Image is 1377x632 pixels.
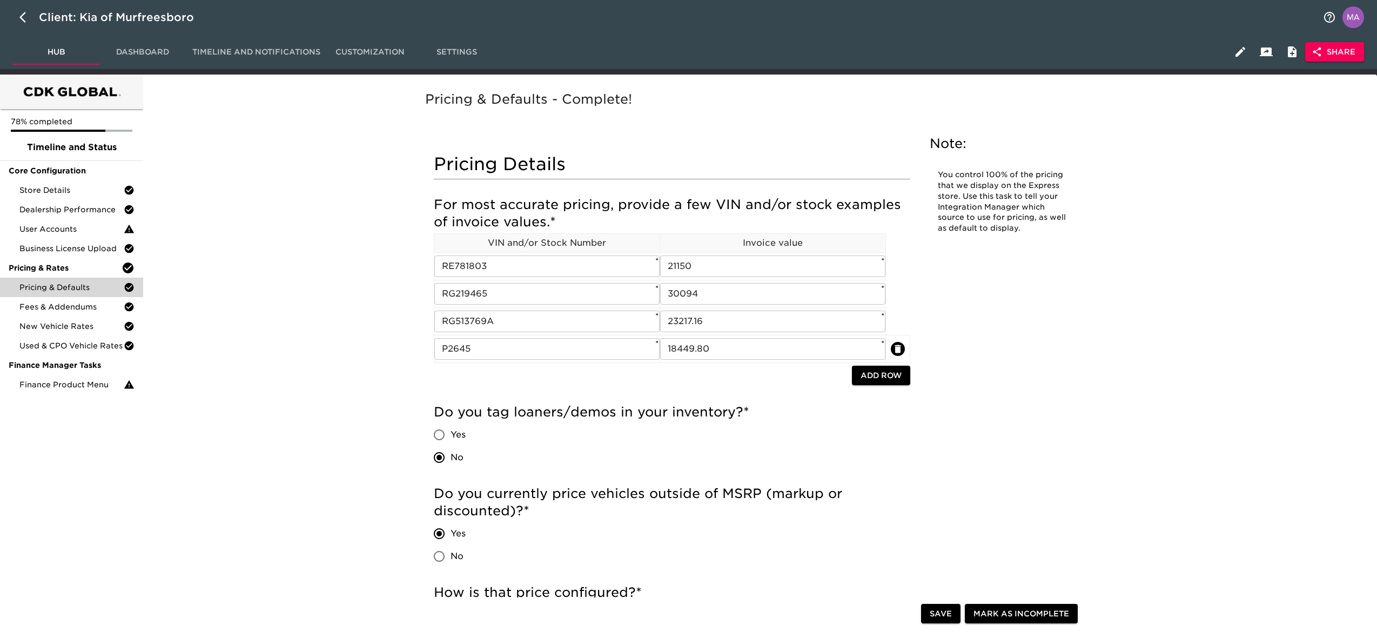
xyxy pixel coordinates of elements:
span: Mark as Incomplete [973,607,1069,621]
span: Finance Manager Tasks [9,360,135,371]
span: New Vehicle Rates [19,321,124,332]
h5: Do you currently price vehicles outside of MSRP (markup or discounted)? [434,485,910,520]
button: Internal Notes and Comments [1279,39,1305,65]
span: No [451,451,464,464]
span: Yes [451,527,466,540]
h5: Do you tag loaners/demos in your inventory? [434,404,910,421]
span: Used & CPO Vehicle Rates [19,340,124,351]
button: Mark as Incomplete [965,604,1078,624]
span: Customization [333,45,407,59]
button: delete [891,342,905,356]
button: Share [1305,42,1364,62]
span: Share [1314,45,1355,59]
p: 78% completed [11,116,132,127]
span: Finance Product Menu [19,379,124,390]
button: Client View [1253,39,1279,65]
h4: Pricing Details [434,153,910,175]
span: Core Configuration [9,165,135,176]
img: Profile [1342,6,1364,28]
button: Save [921,604,960,624]
h5: Note: [930,135,1076,152]
span: Fees & Addendums [19,301,124,312]
span: Timeline and Status [9,141,135,154]
span: Yes [451,428,466,441]
span: Pricing & Defaults [19,282,124,293]
h5: Pricing & Defaults - Complete! [425,91,1091,108]
span: No [451,550,464,563]
p: VIN and/or Stock Number [434,237,660,250]
span: Dashboard [106,45,179,59]
div: Client: Kia of Murfreesboro [39,9,209,26]
h5: How is that price configured? [434,584,910,601]
span: User Accounts [19,224,124,234]
span: Save [930,607,952,621]
button: notifications [1316,4,1342,30]
button: Edit Hub [1227,39,1253,65]
span: Dealership Performance [19,204,124,215]
span: Hub [19,45,93,59]
span: Add Row [861,369,902,382]
span: Timeline and Notifications [192,45,320,59]
span: Business License Upload [19,243,124,254]
button: Add Row [852,366,910,386]
span: Pricing & Rates [9,263,122,273]
h5: For most accurate pricing, provide a few VIN and/or stock examples of invoice values. [434,196,910,231]
p: Invoice value [660,237,885,250]
span: Store Details [19,185,124,196]
p: You control 100% of the pricing that we display on the Express store. Use this task to tell your ... [938,170,1067,234]
span: Settings [420,45,493,59]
